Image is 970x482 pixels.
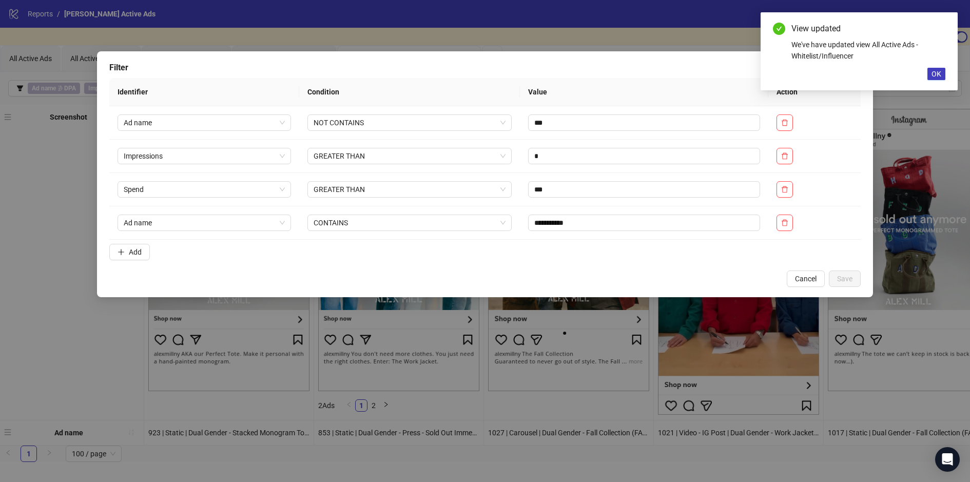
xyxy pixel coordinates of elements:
div: Filter [109,62,861,74]
span: Ad name [124,115,285,130]
button: Save [829,271,861,287]
span: delete [781,119,788,126]
span: Cancel [795,275,817,283]
th: Condition [299,78,520,106]
a: Close [934,23,945,34]
th: Identifier [109,78,299,106]
span: check-circle [773,23,785,35]
span: Spend [124,182,285,197]
th: Value [520,78,768,106]
span: delete [781,152,788,160]
span: delete [781,219,788,226]
span: CONTAINS [314,215,506,230]
button: OK [927,68,945,80]
span: Add [129,248,142,256]
span: Impressions [124,148,285,164]
span: GREATER THAN [314,182,506,197]
button: Cancel [787,271,825,287]
span: NOT CONTAINS [314,115,506,130]
button: Add [109,244,150,260]
span: delete [781,186,788,193]
div: View updated [791,23,945,35]
span: plus [118,248,125,256]
div: Open Intercom Messenger [935,447,960,472]
span: OK [932,70,941,78]
span: Ad name [124,215,285,230]
span: GREATER THAN [314,148,506,164]
div: We've have updated view All Active Ads - Whitelist/Influencer [791,39,945,62]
